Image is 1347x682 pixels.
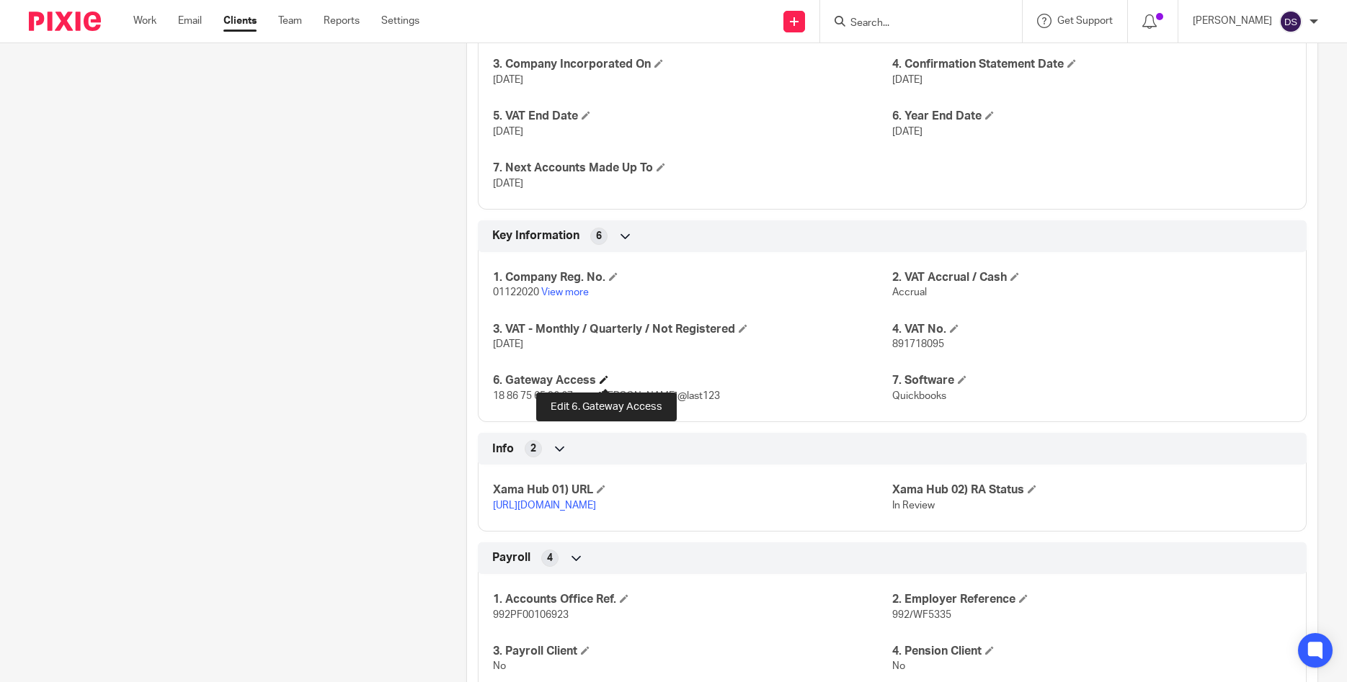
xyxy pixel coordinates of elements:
[596,229,602,243] span: 6
[1279,10,1302,33] img: svg%3E
[493,57,892,72] h4: 3. Company Incorporated On
[493,483,892,498] h4: Xama Hub 01) URL
[530,441,536,456] span: 2
[178,14,202,28] a: Email
[892,270,1292,285] h4: 2. VAT Accrual / Cash
[493,322,892,337] h4: 3. VAT - Monthly / Quarterly / Not Registered
[849,17,979,30] input: Search
[1057,16,1113,26] span: Get Support
[492,441,514,457] span: Info
[892,592,1292,607] h4: 2. Employer Reference
[493,501,596,511] a: [URL][DOMAIN_NAME]
[892,610,951,620] span: 992/WF5335
[223,14,257,28] a: Clients
[493,661,506,671] span: No
[892,322,1292,337] h4: 4. VAT No.
[547,551,553,565] span: 4
[892,373,1292,388] h4: 7. Software
[892,109,1292,124] h4: 6. Year End Date
[381,14,419,28] a: Settings
[892,661,905,671] span: No
[493,373,892,388] h4: 6. Gateway Access
[541,287,589,297] a: View more
[1193,14,1272,28] p: [PERSON_NAME]
[892,75,923,85] span: [DATE]
[892,483,1292,498] h4: Xama Hub 02) RA Status
[493,287,539,297] span: 01122020
[892,644,1292,659] h4: 4. Pension Client
[493,592,892,607] h4: 1. Accounts Office Ref.
[493,161,892,176] h4: 7. Next Accounts Made Up To
[493,610,569,620] span: 992PF00106923
[892,339,944,349] span: 891718095
[493,644,892,659] h4: 3. Payroll Client
[493,109,892,124] h4: 5. VAT End Date
[892,501,935,511] span: In Review
[493,270,892,285] h4: 1. Company Reg. No.
[892,127,923,137] span: [DATE]
[493,339,523,349] span: [DATE]
[133,14,156,28] a: Work
[492,550,530,565] span: Payroll
[892,57,1292,72] h4: 4. Confirmation Statement Date
[492,228,579,243] span: Key Information
[324,14,360,28] a: Reports
[493,127,523,137] span: [DATE]
[493,179,523,189] span: [DATE]
[892,287,927,297] span: Accrual
[278,14,302,28] a: Team
[29,12,101,31] img: Pixie
[493,75,523,85] span: [DATE]
[892,391,946,401] span: Quickbooks
[493,391,720,401] span: 18 86 75 65 96 67 pass [PERSON_NAME]@last123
